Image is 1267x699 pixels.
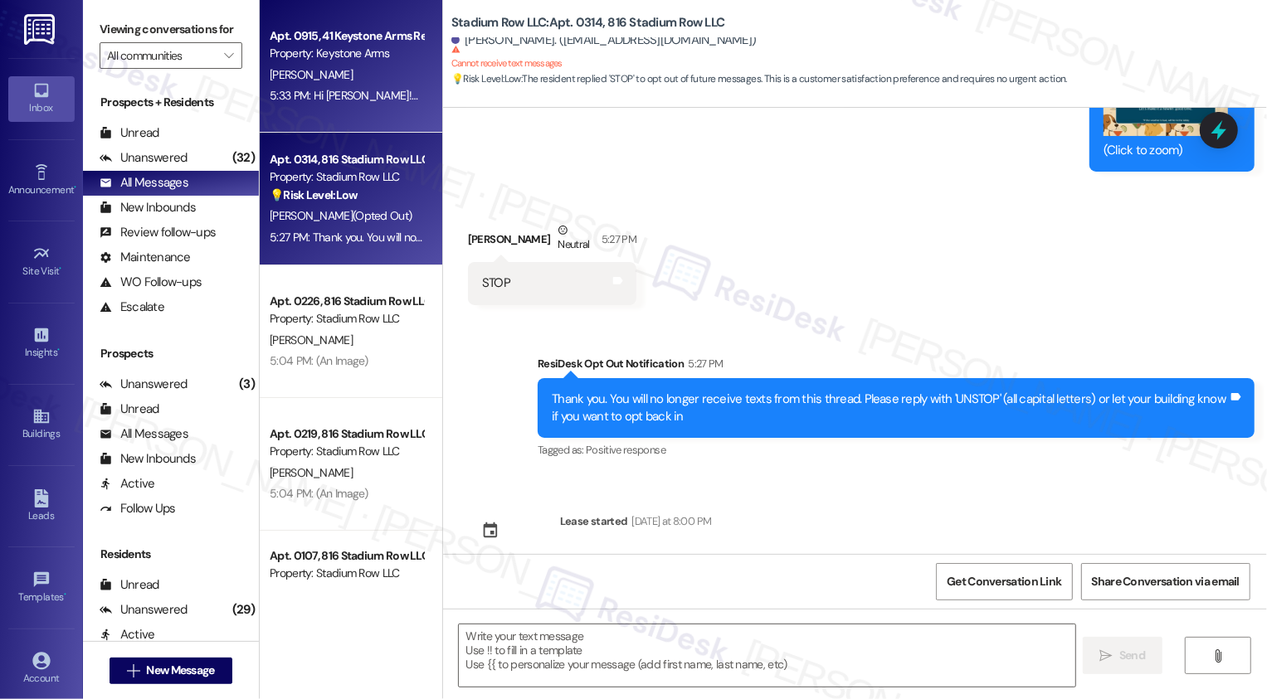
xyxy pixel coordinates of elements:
[8,566,75,610] a: Templates •
[100,425,188,443] div: All Messages
[228,145,259,171] div: (32)
[8,402,75,447] a: Buildings
[100,274,202,291] div: WO Follow-ups
[468,221,636,262] div: [PERSON_NAME]
[270,67,353,82] span: [PERSON_NAME]
[538,355,1255,378] div: ResiDesk Opt Out Notification
[74,182,76,193] span: •
[100,17,242,42] label: Viewing conversations for
[270,425,423,443] div: Apt. 0219, 816 Stadium Row LLC
[627,512,711,530] div: [DATE] at 8:00 PM
[270,187,358,202] strong: 💡 Risk Level: Low
[235,371,259,397] div: (3)
[100,400,159,418] div: Unread
[8,240,75,284] a: Site Visit •
[947,573,1061,590] span: Get Conversation Link
[270,465,353,480] span: [PERSON_NAME]
[451,45,563,69] sup: Cannot receive text messages
[482,274,510,292] div: STOP
[24,14,58,45] img: ResiDesk Logo
[270,168,423,186] div: Property: Stadium Row LLC
[60,263,62,274] span: •
[270,310,423,328] div: Property: Stadium Row LLC
[100,576,159,594] div: Unread
[270,486,368,501] div: 5:04 PM: (An Image)
[146,662,214,679] span: New Message
[100,249,191,266] div: Maintenance
[1092,573,1240,590] span: Share Conversation via email
[100,601,188,619] div: Unanswered
[100,149,188,167] div: Unanswered
[57,344,60,356] span: •
[1083,637,1163,674] button: Send
[8,484,75,529] a: Leads
[270,293,423,310] div: Apt. 0226, 816 Stadium Row LLC
[100,299,164,316] div: Escalate
[107,42,216,69] input: All communities
[552,391,1228,426] div: Thank you. You will no longer receive texts from this thread. Please reply with 'UNSTOP' (all cap...
[270,208,412,223] span: [PERSON_NAME] (Opted Out)
[83,546,259,563] div: Residents
[451,70,1067,88] span: : The resident replied 'STOP' to opt out of future messages. This is a customer satisfaction pref...
[100,199,196,216] div: New Inbounds
[597,231,636,248] div: 5:27 PM
[270,230,1055,245] div: 5:27 PM: Thank you. You will no longer receive texts from this thread. Please reply with 'UNSTOP'...
[554,221,592,256] div: Neutral
[100,475,155,493] div: Active
[8,321,75,366] a: Insights •
[83,94,259,111] div: Prospects + Residents
[1212,649,1225,663] i: 
[100,124,159,142] div: Unread
[560,512,628,530] div: Lease started
[100,376,188,393] div: Unanswered
[1081,563,1250,600] button: Share Conversation via email
[936,563,1072,600] button: Get Conversation Link
[270,333,353,347] span: [PERSON_NAME]
[684,355,723,372] div: 5:27 PM
[270,151,423,168] div: Apt. 0314, 816 Stadium Row LLC
[270,547,423,565] div: Apt. 0107, 816 Stadium Row LLC
[110,658,232,684] button: New Message
[270,565,423,582] div: Property: Stadium Row LLC
[100,450,196,468] div: New Inbounds
[451,72,521,85] strong: 💡 Risk Level: Low
[451,14,725,32] b: Stadium Row LLC: Apt. 0314, 816 Stadium Row LLC
[8,647,75,692] a: Account
[1119,647,1145,664] span: Send
[1104,142,1228,159] div: (Click to zoom)
[228,597,259,623] div: (29)
[1100,649,1113,663] i: 
[538,438,1255,462] div: Tagged as:
[100,626,155,643] div: Active
[586,443,665,457] span: Positive response
[270,353,368,368] div: 5:04 PM: (An Image)
[100,174,188,192] div: All Messages
[100,224,216,241] div: Review follow-ups
[127,664,139,677] i: 
[270,443,423,460] div: Property: Stadium Row LLC
[64,589,66,600] span: •
[451,32,757,49] div: [PERSON_NAME]. ([EMAIL_ADDRESS][DOMAIN_NAME])
[224,49,233,62] i: 
[270,27,423,45] div: Apt. 0915, 41 Keystone Arms Rental Community
[270,45,423,62] div: Property: Keystone Arms
[83,345,259,362] div: Prospects
[100,500,176,517] div: Follow Ups
[8,76,75,121] a: Inbox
